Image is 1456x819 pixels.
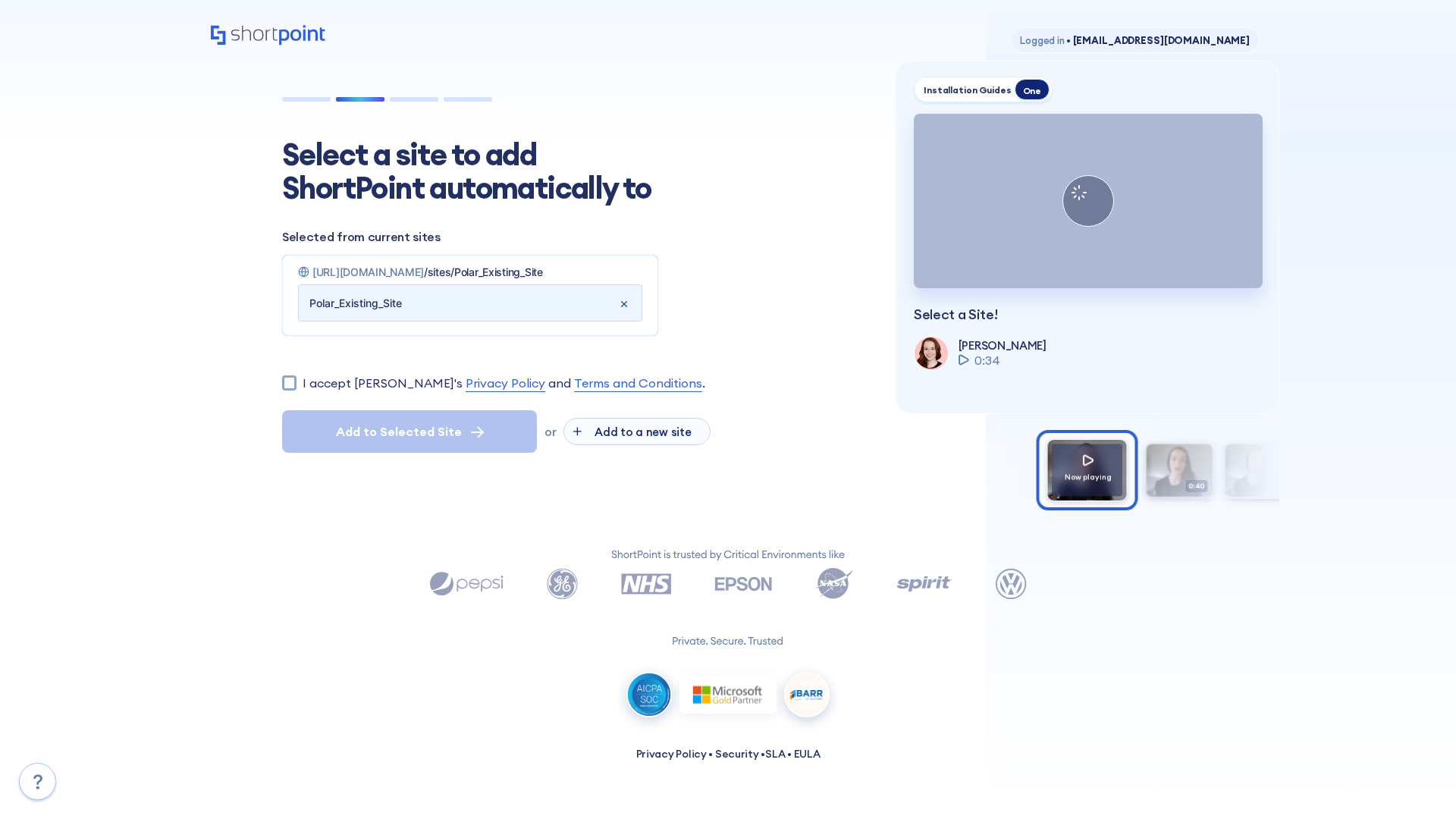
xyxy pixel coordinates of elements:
span: [EMAIL_ADDRESS][DOMAIN_NAME] [1065,34,1250,46]
iframe: Chat Widget [1380,746,1456,819]
input: Search sites [309,291,617,315]
a: Privacy Policy [636,747,707,761]
h1: Select a site to add ShortPoint automatically to [282,138,676,205]
a: Security [715,747,759,761]
a: EULA [794,747,821,761]
label: I accept [PERSON_NAME]'s and . [303,374,705,392]
span: Add to Selected Site [336,422,462,441]
span: Logged in [1020,34,1065,46]
p: [PERSON_NAME] [959,338,1046,353]
a: Terms and Conditions [574,374,702,392]
a: Privacy Policy [466,374,545,392]
span: 0:07 [1265,480,1288,493]
div: https://gridmode10shortpoint.sharepoint.com/sites/Polar_Existing_Site [286,259,654,284]
button: Add to a new site [563,418,711,445]
span: 0:40 [1186,480,1209,493]
div: Installation Guides [924,84,1012,96]
span: /sites/Polar_Existing_Site [424,265,543,278]
span: [URL][DOMAIN_NAME] [312,265,424,278]
p: Selected from current sites [282,227,858,246]
span: • [1066,34,1071,46]
p: Select a Site! [914,306,1260,323]
button: Add to Selected Site [282,410,537,453]
span: Add to a new site [585,425,701,439]
span: 0:34 [974,351,1000,369]
p: • • • [636,746,821,762]
img: shortpoint-support-team [915,337,946,369]
a: SLA [765,747,785,761]
span: Now playing [1065,472,1112,482]
div: One [1015,79,1050,100]
span: or [544,425,556,439]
